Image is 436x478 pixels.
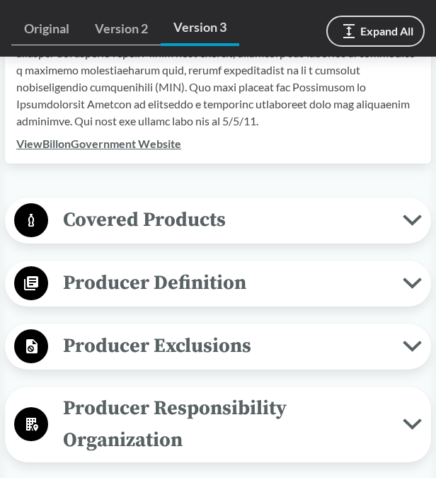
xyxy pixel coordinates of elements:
a: Version 3 [161,11,239,46]
span: Producer Exclusions [48,330,403,362]
button: Producer Responsibility Organization [10,392,426,457]
button: Producer Definition [10,266,426,302]
button: Producer Exclusions [10,329,426,365]
a: ViewBillonGovernment Website [16,137,181,150]
button: Covered Products [10,203,426,239]
span: Producer Responsibility Organization [48,392,403,456]
button: Expand All [326,16,425,47]
a: Original [11,13,82,45]
span: Covered Products [48,204,403,236]
span: Producer Definition [48,267,403,299]
a: Version 2 [82,13,161,45]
